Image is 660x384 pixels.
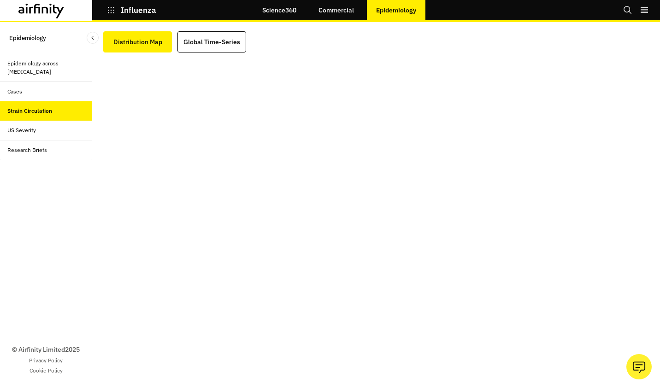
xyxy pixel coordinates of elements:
[12,345,80,355] p: © Airfinity Limited 2025
[29,356,63,365] a: Privacy Policy
[183,35,240,48] div: Global Time-Series
[7,146,47,154] div: Research Briefs
[107,2,156,18] button: Influenza
[113,35,162,48] div: Distribution Map
[87,32,99,44] button: Close Sidebar
[9,29,46,47] p: Epidemiology
[29,367,63,375] a: Cookie Policy
[7,59,85,76] div: Epidemiology across [MEDICAL_DATA]
[623,2,632,18] button: Search
[7,107,52,115] div: Strain Circulation
[626,354,652,379] button: Ask our analysts
[376,6,416,14] p: Epidemiology
[121,6,156,14] p: Influenza
[7,126,36,134] div: US Severity
[7,87,22,96] div: Cases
